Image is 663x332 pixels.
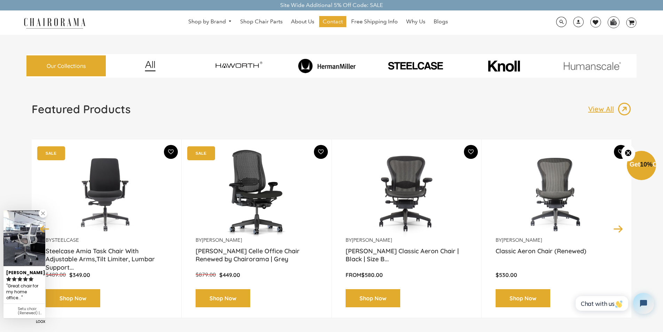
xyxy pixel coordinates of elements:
a: Herman Miller Classic Aeron Chair | Black | Size B (Renewed) - chairorama Herman Miller Classic A... [346,150,467,237]
svg: rating icon full [6,277,11,281]
svg: rating icon full [17,277,22,281]
a: Amia Chair by chairorama.com Renewed Amia Chair chairorama.com [46,150,167,237]
a: Steelcase Amia Task Chair With Adjustable Arms,Tilt Limiter, Lumbar Support... [46,247,167,264]
a: Classic Aeron Chair (Renewed) - chairorama Classic Aeron Chair (Renewed) - chairorama [496,150,617,237]
iframe: Tidio Chat [570,287,660,320]
a: Contact [319,16,346,27]
a: Free Shipping Info [348,16,401,27]
a: Classic Aeron Chair (Renewed) [496,247,617,264]
a: View All [588,102,631,116]
span: Contact [323,18,343,25]
p: by [346,237,467,244]
span: Get Off [630,161,662,168]
img: PHOTO-2024-07-09-00-53-10-removebg-preview.png [373,61,458,71]
p: by [496,237,617,244]
button: Add To Wishlist [464,145,478,159]
a: [PERSON_NAME] [352,237,392,243]
a: Featured Products [32,102,131,122]
img: WhatsApp_Image_2024-07-12_at_16.23.01.webp [608,17,619,27]
nav: DesktopNavigation [119,16,517,29]
p: by [46,237,167,244]
a: Shop by Brand [185,16,236,27]
span: Shop Chair Parts [240,18,283,25]
img: image_11.png [550,62,635,70]
a: About Us [287,16,318,27]
span: $449.00 [219,271,240,278]
a: Shop Now [46,289,100,308]
img: Herman Miller Celle Office Chair Renewed by Chairorama | Grey - chairorama [196,150,317,237]
img: image_8_173eb7e0-7579-41b4-bc8e-4ba0b8ba93e8.png [284,59,370,73]
span: $489.00 [46,271,66,278]
button: Add To Wishlist [164,145,178,159]
a: Why Us [403,16,429,27]
button: Close teaser [621,145,635,161]
img: image_12.png [131,61,169,71]
text: SALE [196,151,206,155]
img: Herman Miller Classic Aeron Chair | Black | Size B (Renewed) - chairorama [346,150,467,237]
a: Steelcase [52,237,79,243]
button: Previous [39,223,51,235]
img: image_7_14f0750b-d084-457f-979a-a1ab9f6582c4.png [196,56,281,76]
div: Get10%OffClose teaser [627,152,656,181]
span: $580.00 [361,271,383,278]
span: $879.00 [196,271,216,278]
a: [PERSON_NAME] [202,237,242,243]
button: Add To Wishlist [314,145,328,159]
img: Lesley F. review of Setu chair (Renewed) | Alpine [3,210,45,266]
img: Amia Chair by chairorama.com [46,150,167,237]
a: [PERSON_NAME] Celle Office Chair Renewed by Chairorama | Grey [196,247,317,264]
a: Shop Now [496,289,550,308]
svg: rating icon full [12,277,17,281]
div: Great chair for my home office... [6,283,42,302]
a: Shop Chair Parts [237,16,286,27]
div: [PERSON_NAME] [6,267,42,276]
span: $349.00 [69,271,90,278]
span: Free Shipping Info [351,18,398,25]
p: by [196,237,317,244]
img: image_13.png [617,102,631,116]
a: [PERSON_NAME] [502,237,542,243]
p: From [346,271,467,279]
text: SALE [46,151,56,155]
a: Blogs [430,16,451,27]
span: Why Us [406,18,425,25]
a: Shop Now [346,289,400,308]
div: Setu chair (Renewed) | Alpine [18,307,42,315]
button: Next [612,223,624,235]
a: Our Collections [26,55,106,77]
a: [PERSON_NAME] Classic Aeron Chair | Black | Size B... [346,247,467,264]
span: Blogs [434,18,448,25]
span: 10% [640,161,653,168]
img: image_10_1.png [472,60,535,72]
button: Add To Wishlist [614,145,628,159]
span: About Us [291,18,314,25]
svg: rating icon full [29,277,33,281]
img: chairorama [20,17,89,29]
svg: rating icon full [23,277,28,281]
a: Herman Miller Celle Office Chair Renewed by Chairorama | Grey - chairorama Herman Miller Celle Of... [196,150,317,237]
p: View All [588,105,617,114]
img: Classic Aeron Chair (Renewed) - chairorama [496,150,617,237]
a: Shop Now [196,289,250,308]
span: $530.00 [496,271,517,278]
h1: Featured Products [32,102,131,116]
